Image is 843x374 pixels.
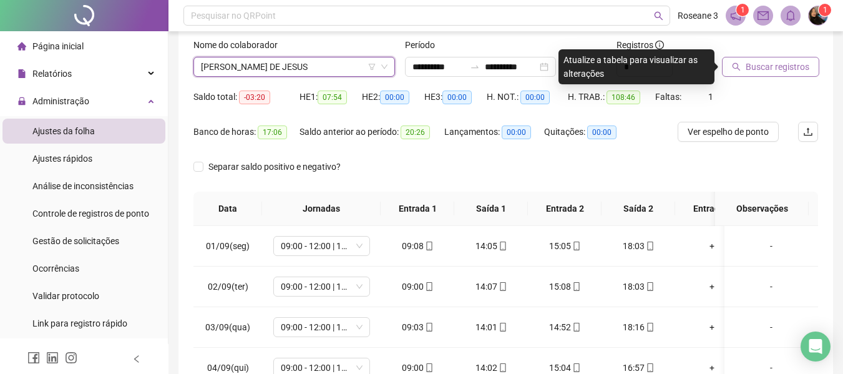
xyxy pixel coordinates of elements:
[405,38,443,52] label: Período
[424,282,434,291] span: mobile
[391,280,444,293] div: 09:00
[239,91,270,104] span: -03:20
[688,125,769,139] span: Ver espelho de ponto
[734,239,808,253] div: -
[571,323,581,332] span: mobile
[741,6,745,14] span: 1
[281,237,363,255] span: 09:00 - 12:00 | 13:00 - 18:00
[708,92,713,102] span: 1
[655,92,683,102] span: Faltas:
[758,10,769,21] span: mail
[497,242,507,250] span: mobile
[32,181,134,191] span: Análise de inconsistências
[528,192,602,226] th: Entrada 2
[32,41,84,51] span: Página inicial
[27,352,40,364] span: facebook
[675,192,749,226] th: Entrada 3
[391,239,444,253] div: 09:08
[803,127,813,137] span: upload
[32,291,99,301] span: Validar protocolo
[678,9,718,22] span: Roseane 3
[381,192,454,226] th: Entrada 1
[203,160,346,174] span: Separar saldo positivo e negativo?
[571,282,581,291] span: mobile
[655,41,664,49] span: info-circle
[558,49,714,84] div: Atualize a tabela para visualizar as alterações
[362,90,424,104] div: HE 2:
[318,91,347,104] span: 07:54
[300,125,444,139] div: Saldo anterior ao período:
[132,355,141,363] span: left
[205,322,250,332] span: 03/09(qua)
[520,91,550,104] span: 00:00
[685,280,739,293] div: +
[464,320,518,334] div: 14:01
[470,62,480,72] span: to
[207,363,249,373] span: 04/09(qui)
[193,125,300,139] div: Banco de horas:
[442,91,472,104] span: 00:00
[730,10,741,21] span: notification
[32,209,149,219] span: Controle de registros de ponto
[206,241,250,251] span: 01/09(seg)
[734,320,808,334] div: -
[823,6,827,14] span: 1
[32,154,92,164] span: Ajustes rápidos
[424,90,487,104] div: HE 3:
[32,69,72,79] span: Relatórios
[819,4,831,16] sup: Atualize o seu contato no menu Meus Dados
[497,363,507,372] span: mobile
[32,126,95,136] span: Ajustes da folha
[65,352,77,364] span: instagram
[725,202,799,215] span: Observações
[487,90,568,104] div: H. NOT.:
[538,280,592,293] div: 15:08
[470,62,480,72] span: swap-right
[401,125,430,139] span: 20:26
[678,122,779,142] button: Ver espelho de ponto
[258,125,287,139] span: 17:06
[571,363,581,372] span: mobile
[380,91,409,104] span: 00:00
[424,363,434,372] span: mobile
[538,239,592,253] div: 15:05
[32,236,119,246] span: Gestão de solicitações
[571,242,581,250] span: mobile
[602,192,675,226] th: Saída 2
[568,90,655,104] div: H. TRAB.:
[193,192,262,226] th: Data
[281,277,363,296] span: 09:00 - 12:00 | 13:00 - 18:00
[736,4,749,16] sup: 1
[645,323,655,332] span: mobile
[17,42,26,51] span: home
[193,38,286,52] label: Nome do colaborador
[612,280,665,293] div: 18:03
[368,63,376,71] span: filter
[645,282,655,291] span: mobile
[612,239,665,253] div: 18:03
[444,125,544,139] div: Lançamentos:
[801,332,831,362] div: Open Intercom Messenger
[464,239,518,253] div: 14:05
[497,282,507,291] span: mobile
[381,63,388,71] span: down
[201,57,387,76] span: CAMILA RIBEIRO DE JESUS
[32,318,127,328] span: Link para registro rápido
[645,242,655,250] span: mobile
[32,263,79,273] span: Ocorrências
[262,192,381,226] th: Jornadas
[809,6,827,25] img: 84310
[17,97,26,106] span: lock
[607,91,640,104] span: 108:46
[454,192,528,226] th: Saída 1
[497,323,507,332] span: mobile
[715,192,809,226] th: Observações
[32,96,89,106] span: Administração
[538,320,592,334] div: 14:52
[300,90,362,104] div: HE 1:
[193,90,300,104] div: Saldo total:
[612,320,665,334] div: 18:16
[785,10,796,21] span: bell
[17,69,26,78] span: file
[734,280,808,293] div: -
